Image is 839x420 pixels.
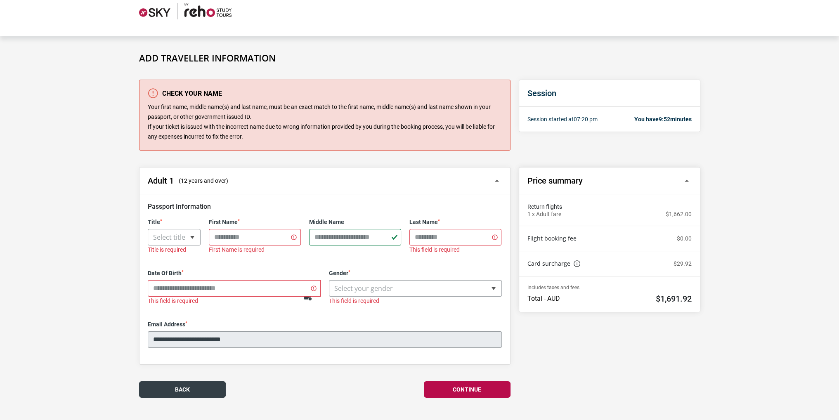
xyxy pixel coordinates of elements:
[148,88,502,98] h3: Check your name
[329,297,502,304] div: This field is required
[148,176,174,186] h2: Adult 1
[139,168,510,194] button: Adult 1 (12 years and over)
[179,177,228,185] span: (12 years and over)
[409,219,501,226] label: Last Name
[148,203,502,210] h3: Passport Information
[666,211,692,218] p: $1,662.00
[527,285,692,290] p: Includes taxes and fees
[409,246,501,253] div: This field is required
[329,281,501,297] span: Select your gender
[634,115,692,123] p: You have minutes
[574,116,598,123] span: 07:20 pm
[674,260,692,267] p: $29.92
[677,235,692,242] p: $0.00
[329,270,502,277] label: Gender
[424,381,510,398] button: Continue
[527,295,560,303] p: Total - AUD
[148,297,321,304] div: This field is required
[139,381,226,398] button: Back
[148,102,502,142] p: Your first name, middle name(s) and last name, must be an exact match to the first name, middle n...
[527,176,583,186] h2: Price summary
[527,260,580,268] a: Card surcharge
[656,294,692,304] h2: $1,691.92
[659,116,670,123] span: 9:52
[148,229,201,245] span: Select title
[527,203,692,211] span: Return flights
[527,234,577,243] a: Flight booking fee
[148,270,321,277] label: Date Of Birth
[148,219,201,226] label: Title
[527,115,598,123] p: Session started at
[148,246,201,253] div: Title is required
[329,280,502,297] span: Select your gender
[153,233,185,242] span: Select title
[309,219,401,226] label: Middle Name
[527,88,692,98] h2: Session
[139,52,700,63] h1: Add Traveller Information
[334,284,393,293] span: Select your gender
[148,321,502,328] label: Email Address
[209,246,301,253] div: First Name is required
[209,219,301,226] label: First Name
[527,211,561,218] p: 1 x Adult fare
[148,229,200,245] span: Select title
[519,168,700,194] button: Price summary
